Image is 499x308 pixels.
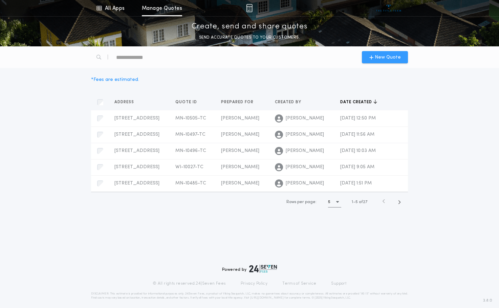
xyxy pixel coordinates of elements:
[340,148,376,153] span: [DATE] 10:03 AM
[340,132,374,137] span: [DATE] 11:56 AM
[331,281,346,286] a: Support
[249,265,277,273] img: logo
[362,51,408,63] button: New Quote
[175,164,203,170] span: WI-10027-TC
[340,116,376,121] span: [DATE] 12:50 PM
[222,265,277,273] div: Powered by
[246,4,253,12] img: img
[328,197,341,207] button: 5
[352,200,353,204] span: 1
[153,281,226,286] p: © All rights reserved. 24|Seven Fees
[250,296,284,299] a: [URL][DOMAIN_NAME]
[91,292,408,300] p: DISCLAIMER: This estimate is provided for informational purposes only. 24|Seven Fees, a product o...
[359,199,367,205] span: of 27
[340,99,377,106] button: Date created
[221,148,259,153] span: [PERSON_NAME]
[286,131,324,138] span: [PERSON_NAME]
[286,180,324,187] span: [PERSON_NAME]
[221,100,255,105] span: Prepared for
[483,298,492,304] span: 3.8.0
[114,99,139,106] button: Address
[376,5,402,12] img: vs-icon
[355,200,358,204] span: 5
[241,281,268,286] a: Privacy Policy
[221,116,259,121] span: [PERSON_NAME]
[340,164,374,170] span: [DATE] 9:05 AM
[221,164,259,170] span: [PERSON_NAME]
[340,100,373,105] span: Date created
[221,181,259,186] span: [PERSON_NAME]
[91,76,139,83] div: * Fees are estimated.
[114,100,135,105] span: Address
[114,164,159,170] span: [STREET_ADDRESS]
[286,148,324,154] span: [PERSON_NAME]
[114,116,159,121] span: [STREET_ADDRESS]
[340,181,372,186] span: [DATE] 1:51 PM
[286,115,324,122] span: [PERSON_NAME]
[221,132,259,137] span: [PERSON_NAME]
[175,99,202,106] button: Quote ID
[114,181,159,186] span: [STREET_ADDRESS]
[286,200,317,204] span: Rows per page:
[328,199,330,205] h1: 5
[282,281,316,286] a: Terms of Service
[275,99,306,106] button: Created by
[114,132,159,137] span: [STREET_ADDRESS]
[114,148,159,153] span: [STREET_ADDRESS]
[175,100,198,105] span: Quote ID
[175,116,206,121] span: MN-10505-TC
[199,34,300,41] p: SEND ACCURATE QUOTES TO YOUR CUSTOMERS.
[175,181,206,186] span: MN-10485-TC
[192,21,308,32] p: Create, send and share quotes
[286,164,324,171] span: [PERSON_NAME]
[175,132,205,137] span: MN-10497-TC
[375,54,401,61] span: New Quote
[175,148,206,153] span: MN-10496-TC
[275,100,303,105] span: Created by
